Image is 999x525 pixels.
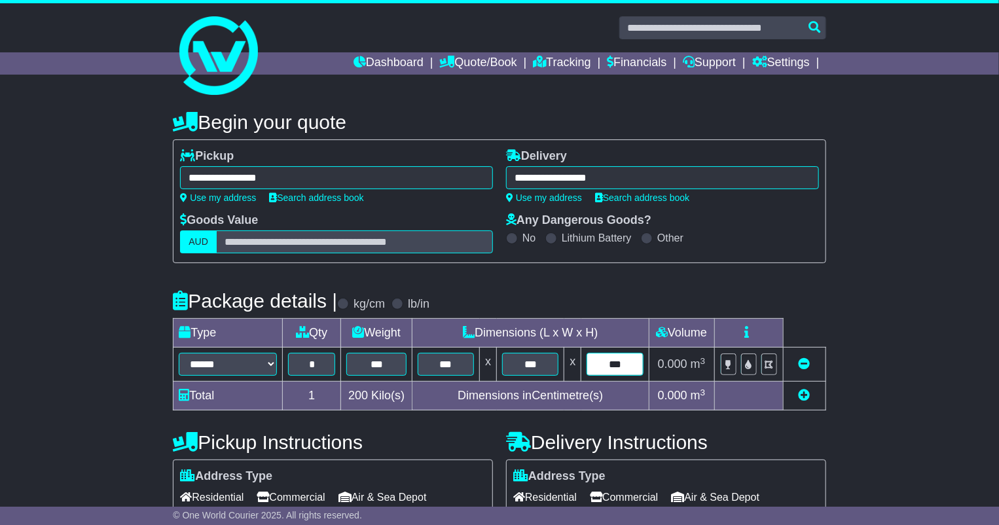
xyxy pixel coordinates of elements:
a: Use my address [180,192,256,203]
span: 0.000 [658,357,687,371]
span: m [691,357,706,371]
label: kg/cm [354,297,385,312]
a: Search address book [269,192,363,203]
h4: Pickup Instructions [173,431,493,453]
sup: 3 [700,388,706,397]
span: © One World Courier 2025. All rights reserved. [173,510,362,520]
label: No [522,232,536,244]
label: Goods Value [180,213,258,228]
a: Support [683,52,736,75]
label: Delivery [506,149,567,164]
span: Commercial [257,487,325,507]
a: Settings [752,52,810,75]
h4: Delivery Instructions [506,431,826,453]
span: Residential [513,487,577,507]
td: Total [173,382,283,410]
h4: Package details | [173,290,337,312]
label: AUD [180,230,217,253]
label: Address Type [180,469,272,484]
a: Add new item [799,389,810,402]
td: Volume [649,319,714,348]
label: Address Type [513,469,606,484]
span: 200 [348,389,368,402]
h4: Begin your quote [173,111,826,133]
span: Residential [180,487,244,507]
td: x [480,348,497,382]
label: Any Dangerous Goods? [506,213,651,228]
a: Use my address [506,192,582,203]
label: Lithium Battery [562,232,632,244]
span: 0.000 [658,389,687,402]
a: Financials [607,52,666,75]
label: Other [657,232,683,244]
a: Search address book [595,192,689,203]
td: x [564,348,581,382]
span: Air & Sea Depot [671,487,759,507]
sup: 3 [700,356,706,366]
span: m [691,389,706,402]
td: Weight [341,319,412,348]
a: Tracking [533,52,590,75]
a: Dashboard [354,52,424,75]
label: lb/in [408,297,429,312]
td: Qty [283,319,341,348]
label: Pickup [180,149,234,164]
a: Quote/Book [440,52,517,75]
span: Commercial [590,487,658,507]
a: Remove this item [799,357,810,371]
td: Kilo(s) [341,382,412,410]
td: Dimensions in Centimetre(s) [412,382,649,410]
td: Dimensions (L x W x H) [412,319,649,348]
td: 1 [283,382,341,410]
span: Air & Sea Depot [338,487,427,507]
td: Type [173,319,283,348]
